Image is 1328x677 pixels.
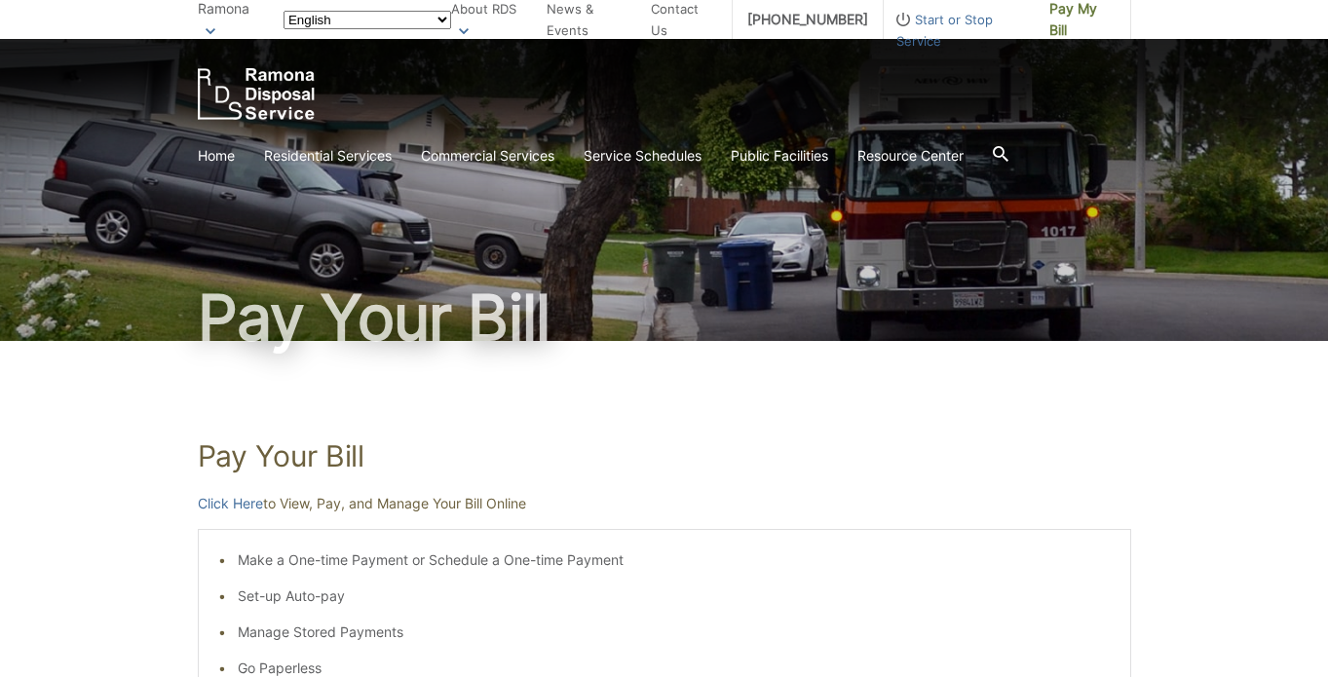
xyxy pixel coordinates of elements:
a: Home [198,145,235,167]
a: Service Schedules [584,145,702,167]
p: to View, Pay, and Manage Your Bill Online [198,493,1131,514]
li: Make a One-time Payment or Schedule a One-time Payment [238,549,1111,571]
li: Set-up Auto-pay [238,585,1111,607]
h1: Pay Your Bill [198,438,1131,473]
a: Commercial Services [421,145,554,167]
a: Residential Services [264,145,392,167]
a: Public Facilities [731,145,828,167]
select: Select a language [284,11,451,29]
a: Click Here [198,493,263,514]
li: Manage Stored Payments [238,621,1111,643]
a: Resource Center [857,145,964,167]
h1: Pay Your Bill [198,286,1131,349]
a: EDCD logo. Return to the homepage. [198,68,315,120]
